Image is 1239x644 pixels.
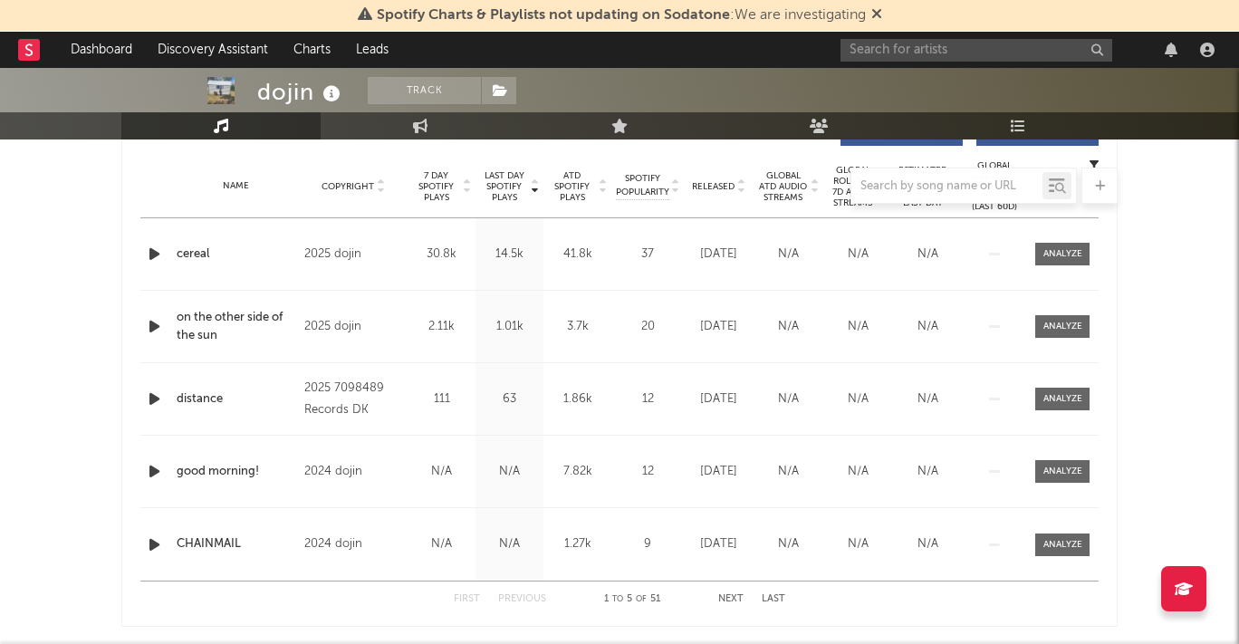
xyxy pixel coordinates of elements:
div: 1.01k [480,318,539,336]
a: distance [177,390,295,409]
div: 12 [616,463,679,481]
div: 2025 dojin [304,244,403,265]
button: Next [718,594,744,604]
a: CHAINMAIL [177,535,295,553]
div: 30.8k [412,245,471,264]
div: N/A [758,245,819,264]
div: N/A [828,245,888,264]
div: N/A [898,463,958,481]
div: N/A [412,535,471,553]
div: 7.82k [548,463,607,481]
div: [DATE] [688,463,749,481]
div: [DATE] [688,390,749,409]
a: Leads [343,32,401,68]
span: Spotify Charts & Playlists not updating on Sodatone [377,8,730,23]
div: [DATE] [688,535,749,553]
span: : We are investigating [377,8,866,23]
button: Last [762,594,785,604]
a: cereal [177,245,295,264]
div: N/A [828,463,888,481]
div: N/A [758,535,819,553]
div: N/A [898,390,958,409]
div: 3.7k [548,318,607,336]
div: N/A [898,318,958,336]
input: Search for artists [840,39,1112,62]
button: Track [368,77,481,104]
span: Global Rolling 7D Audio Streams [828,165,878,208]
button: Previous [498,594,546,604]
div: N/A [412,463,471,481]
div: 2024 dojin [304,461,403,483]
div: N/A [828,390,888,409]
div: 2025 dojin [304,316,403,338]
a: Dashboard [58,32,145,68]
div: 20 [616,318,679,336]
div: 2025 7098489 Records DK [304,378,403,421]
div: 14.5k [480,245,539,264]
div: 37 [616,245,679,264]
div: 1 5 51 [582,589,682,610]
a: good morning! [177,463,295,481]
div: N/A [758,463,819,481]
div: N/A [480,535,539,553]
div: N/A [898,535,958,553]
input: Search by song name or URL [851,179,1042,194]
a: Discovery Assistant [145,32,281,68]
div: 2024 dojin [304,533,403,555]
div: N/A [758,390,819,409]
button: First [454,594,480,604]
div: N/A [758,318,819,336]
div: N/A [828,318,888,336]
div: N/A [898,245,958,264]
div: N/A [828,535,888,553]
div: N/A [480,463,539,481]
span: Dismiss [871,8,882,23]
div: 1.27k [548,535,607,553]
div: [DATE] [688,318,749,336]
div: 12 [616,390,679,409]
span: to [612,595,623,603]
div: 111 [412,390,471,409]
div: Global Streaming Trend (Last 60D) [967,159,1022,214]
div: dojin [257,77,345,107]
div: 63 [480,390,539,409]
div: 1.86k [548,390,607,409]
a: Charts [281,32,343,68]
div: 9 [616,535,679,553]
div: [DATE] [688,245,749,264]
div: 41.8k [548,245,607,264]
a: on the other side of the sun [177,309,295,344]
span: Estimated % Playlist Streams Last Day [898,165,947,208]
span: of [636,595,647,603]
div: 2.11k [412,318,471,336]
